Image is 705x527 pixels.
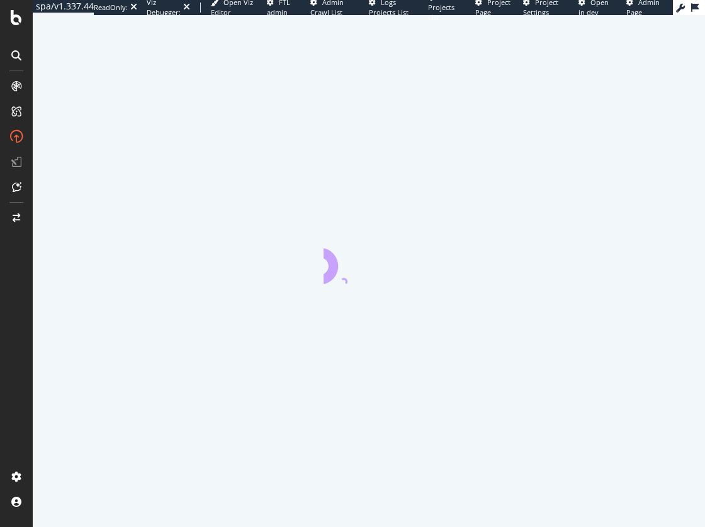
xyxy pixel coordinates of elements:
div: animation [324,239,414,284]
span: Projects List [428,3,454,22]
div: ReadOnly: [94,3,128,13]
